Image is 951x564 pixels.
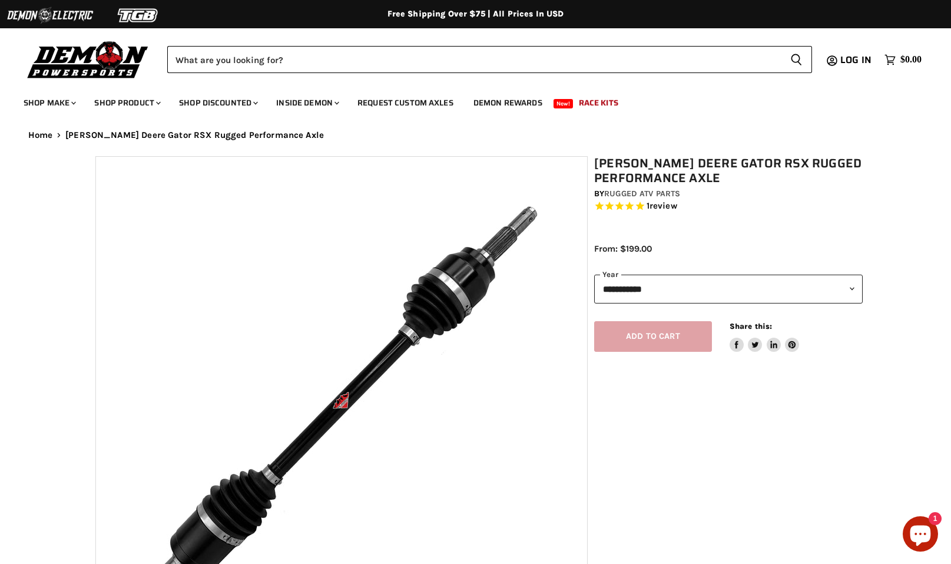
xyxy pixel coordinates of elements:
[730,321,800,352] aside: Share this:
[594,243,652,254] span: From: $199.00
[554,99,574,108] span: New!
[900,54,922,65] span: $0.00
[650,201,677,212] span: review
[349,91,462,115] a: Request Custom Axles
[267,91,346,115] a: Inside Demon
[570,91,627,115] a: Race Kits
[604,189,680,199] a: Rugged ATV Parts
[28,130,53,140] a: Home
[85,91,168,115] a: Shop Product
[840,52,872,67] span: Log in
[465,91,551,115] a: Demon Rewards
[781,46,812,73] button: Search
[594,200,863,213] span: Rated 5.0 out of 5 stars 1 reviews
[647,201,677,212] span: 1 reviews
[5,9,947,19] div: Free Shipping Over $75 | All Prices In USD
[879,51,927,68] a: $0.00
[15,86,919,115] ul: Main menu
[594,275,863,304] select: year
[170,91,265,115] a: Shop Discounted
[167,46,781,73] input: Search
[65,130,324,140] span: [PERSON_NAME] Deere Gator RSX Rugged Performance Axle
[24,38,153,80] img: Demon Powersports
[94,4,183,27] img: TGB Logo 2
[5,130,947,140] nav: Breadcrumbs
[167,46,812,73] form: Product
[594,156,863,186] h1: [PERSON_NAME] Deere Gator RSX Rugged Performance Axle
[730,322,772,331] span: Share this:
[15,91,83,115] a: Shop Make
[899,516,942,555] inbox-online-store-chat: Shopify online store chat
[594,187,863,200] div: by
[835,55,879,65] a: Log in
[6,4,94,27] img: Demon Electric Logo 2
